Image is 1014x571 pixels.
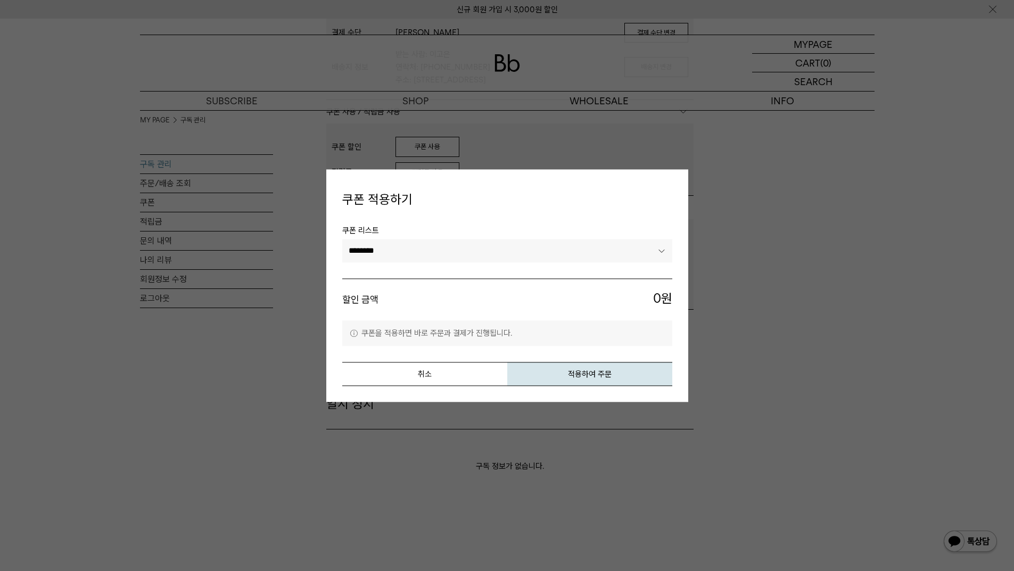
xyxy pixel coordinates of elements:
[342,362,507,386] button: 취소
[342,225,672,239] span: 쿠폰 리스트
[507,362,672,386] button: 적용하여 주문
[653,290,661,308] span: 0
[507,290,672,310] span: 원
[342,185,672,214] h4: 쿠폰 적용하기
[342,320,672,346] p: 쿠폰을 적용하면 바로 주문과 결제가 진행됩니다.
[342,294,378,305] strong: 할인 금액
